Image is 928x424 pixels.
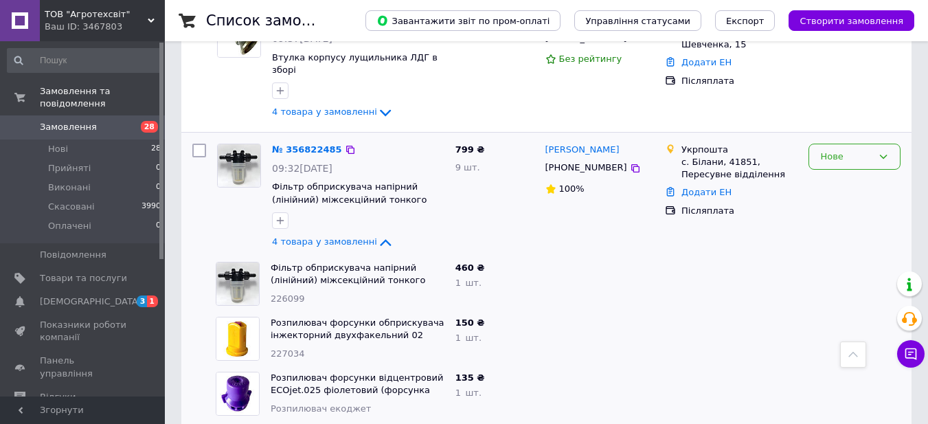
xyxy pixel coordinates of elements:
[156,220,161,232] span: 0
[365,10,561,31] button: Завантажити звіт по пром-оплаті
[40,249,106,261] span: Повідомлення
[272,107,394,117] a: 4 товара у замовленні
[217,144,261,188] a: Фото товару
[272,107,377,117] span: 4 товара у замовленні
[156,162,161,175] span: 0
[585,16,690,26] span: Управління статусами
[40,85,165,110] span: Замовлення та повідомлення
[681,205,797,217] div: Післяплата
[48,143,68,155] span: Нові
[455,263,485,273] span: 460 ₴
[206,12,346,29] h1: Список замовлень
[775,15,914,25] a: Створити замовлення
[45,21,165,33] div: Ваш ID: 3467803
[545,144,620,157] a: [PERSON_NAME]
[681,156,797,181] div: с. Білани, 41851, Пересувне відділення
[271,263,426,311] a: Фільтр обприскувача напірний (лінійний) міжсекційний тонкого очищення Agroplast AP19FCM_80 (Агроп...
[455,278,482,288] span: 1 шт.
[7,48,162,73] input: Пошук
[40,272,127,284] span: Товари та послуги
[216,263,259,305] img: Фото товару
[271,293,305,304] span: 226099
[137,295,148,307] span: 3
[574,10,701,31] button: Управління статусами
[48,220,91,232] span: Оплачені
[48,162,91,175] span: Прийняті
[40,391,76,403] span: Відгуки
[271,372,443,408] a: Розпилювач форсунки відцентровий ECOjet.025 фіолетовий (форсунка екоджет)
[272,144,342,155] a: № 356822485
[455,317,485,328] span: 150 ₴
[40,295,142,308] span: [DEMOGRAPHIC_DATA]
[216,372,259,415] img: Фото товару
[216,317,259,360] img: Фото товару
[156,181,161,194] span: 0
[142,201,161,213] span: 3990
[726,16,765,26] span: Експорт
[45,8,148,21] span: ТОВ "Агротехсвіт"
[681,75,797,87] div: Післяплата
[800,16,903,26] span: Створити замовлення
[543,159,630,177] div: [PHONE_NUMBER]
[559,183,585,194] span: 100%
[820,150,872,164] div: Нове
[559,54,622,64] span: Без рейтингу
[455,372,485,383] span: 135 ₴
[151,143,161,155] span: 28
[681,144,797,156] div: Укрпошта
[455,144,485,155] span: 799 ₴
[271,348,305,359] span: 227034
[376,14,550,27] span: Завантажити звіт по пром-оплаті
[789,10,914,31] button: Створити замовлення
[272,181,427,230] a: Фільтр обприскувача напірний (лінійний) міжсекційний тонкого очищення Agroplast AP19FCM_80 (Агроп...
[681,57,732,67] a: Додати ЕН
[272,236,394,247] a: 4 товара у замовленні
[272,163,332,174] span: 09:32[DATE]
[681,187,732,197] a: Додати ЕН
[271,403,371,414] span: Розпилювач екоджет
[218,144,260,187] img: Фото товару
[455,162,480,172] span: 9 шт.
[40,319,127,344] span: Показники роботи компанії
[48,201,95,213] span: Скасовані
[272,52,438,76] a: Втулка корпусу лущильника ЛДГ в зборі
[40,121,97,133] span: Замовлення
[40,355,127,379] span: Панель управління
[141,121,158,133] span: 28
[272,236,377,247] span: 4 товара у замовленні
[715,10,776,31] button: Експорт
[455,388,482,398] span: 1 шт.
[897,340,925,368] button: Чат з покупцем
[48,181,91,194] span: Виконані
[271,317,444,353] a: Розпилювач форсунки обприскувача інжекторний двухфакельний 02 6MS02P2 Agroplast
[147,295,158,307] span: 1
[455,333,482,343] span: 1 шт.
